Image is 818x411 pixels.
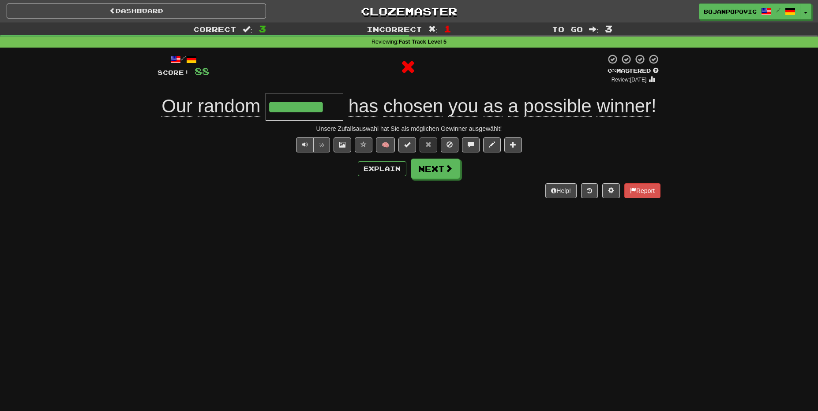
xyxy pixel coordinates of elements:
a: Clozemaster [279,4,539,19]
button: Explain [358,161,406,176]
span: Incorrect [367,25,422,33]
span: 0 % [608,67,616,74]
button: Show image (alt+x) [334,137,351,152]
div: Text-to-speech controls [294,137,330,152]
button: Set this sentence to 100% Mastered (alt+m) [398,137,416,152]
span: has [349,96,379,117]
span: possible [524,96,592,117]
div: / [158,54,210,65]
button: 🧠 [376,137,395,152]
a: bojanpopovic / [699,4,800,19]
button: ½ [313,137,330,152]
span: a [508,96,518,117]
span: Correct [193,25,236,33]
button: Favorite sentence (alt+f) [355,137,372,152]
button: Add to collection (alt+a) [504,137,522,152]
span: 3 [259,23,266,34]
span: as [484,96,503,117]
span: bojanpopovic [704,7,757,15]
strong: Fast Track Level 5 [399,39,447,45]
span: Our [161,96,192,117]
button: Reset to 0% Mastered (alt+r) [420,137,437,152]
button: Ignore sentence (alt+i) [441,137,458,152]
button: Discuss sentence (alt+u) [462,137,480,152]
button: Help! [545,183,577,198]
small: Review: [DATE] [612,77,647,83]
button: Next [411,159,460,179]
span: 1 [444,23,451,34]
div: Unsere Zufallsauswahl hat Sie als möglichen Gewinner ausgewählt! [158,124,660,133]
span: To go [552,25,583,33]
span: / [776,7,780,13]
span: : [243,26,252,33]
a: Dashboard [7,4,266,19]
span: ! [343,96,657,117]
span: chosen [383,96,443,117]
button: Round history (alt+y) [581,183,598,198]
span: 88 [195,66,210,77]
span: random [198,96,260,117]
span: : [428,26,438,33]
button: Edit sentence (alt+d) [483,137,501,152]
button: Report [624,183,660,198]
span: winner [597,96,651,117]
span: 3 [605,23,612,34]
span: Score: [158,69,189,76]
button: Play sentence audio (ctl+space) [296,137,314,152]
span: you [448,96,478,117]
div: Mastered [606,67,660,75]
span: : [589,26,599,33]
